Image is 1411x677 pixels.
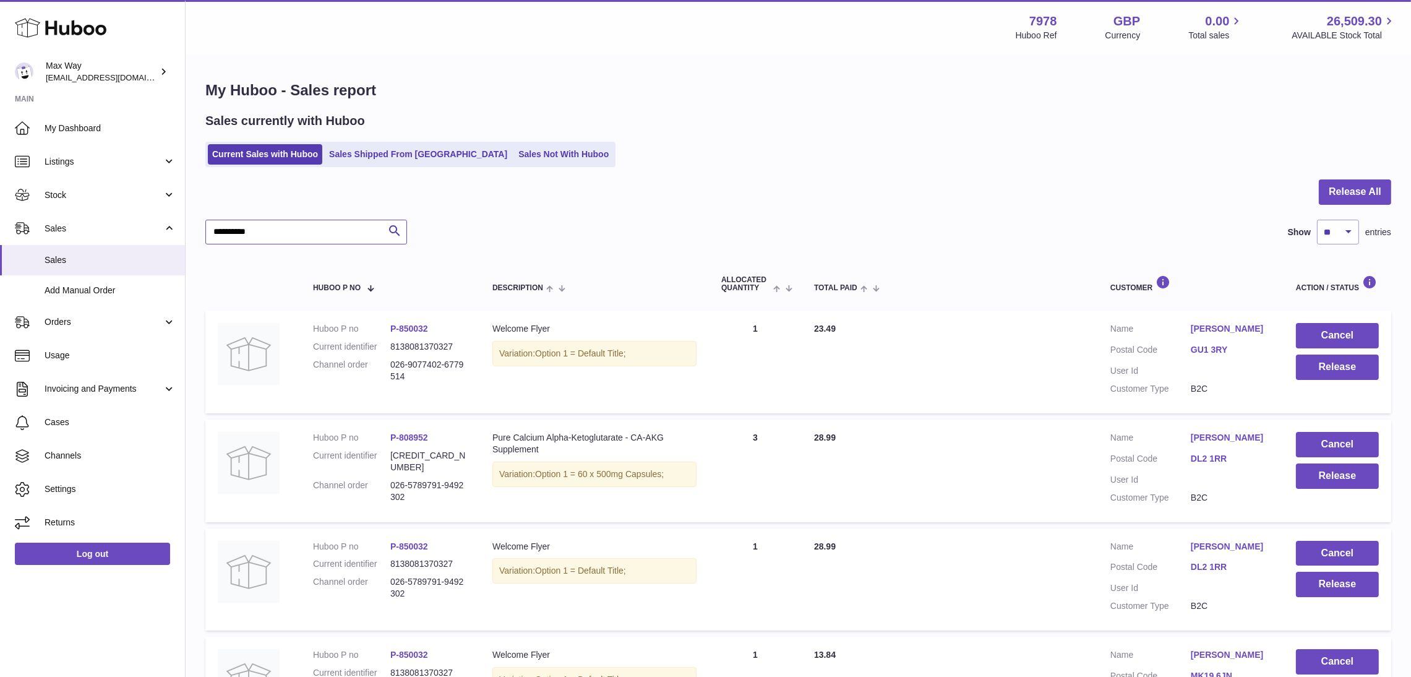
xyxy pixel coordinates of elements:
[1191,453,1271,465] a: DL2 1RR
[1296,323,1379,348] button: Cancel
[1029,13,1057,30] strong: 7978
[1110,649,1191,664] dt: Name
[1110,344,1191,359] dt: Postal Code
[218,541,280,603] img: no-photo.jpg
[390,650,428,660] a: P-850032
[1292,13,1396,41] a: 26,509.30 AVAILABLE Stock Total
[492,284,543,292] span: Description
[535,348,626,358] span: Option 1 = Default Title;
[1110,275,1271,292] div: Customer
[514,144,613,165] a: Sales Not With Huboo
[814,284,857,292] span: Total paid
[313,284,361,292] span: Huboo P no
[1110,541,1191,556] dt: Name
[313,649,390,661] dt: Huboo P no
[492,432,697,455] div: Pure Calcium Alpha-Ketoglutarate - CA-AKG Supplement
[1110,453,1191,468] dt: Postal Code
[1296,464,1379,489] button: Release
[814,324,836,334] span: 23.49
[15,543,170,565] a: Log out
[218,432,280,494] img: no-photo.jpg
[1288,226,1311,238] label: Show
[1110,432,1191,447] dt: Name
[1110,323,1191,338] dt: Name
[1110,582,1191,594] dt: User Id
[313,450,390,473] dt: Current identifier
[1110,474,1191,486] dt: User Id
[814,433,836,442] span: 28.99
[721,276,770,292] span: ALLOCATED Quantity
[313,341,390,353] dt: Current identifier
[1191,561,1271,573] a: DL2 1RR
[1105,30,1141,41] div: Currency
[45,416,176,428] span: Cases
[313,323,390,335] dt: Huboo P no
[709,528,802,631] td: 1
[313,541,390,553] dt: Huboo P no
[325,144,512,165] a: Sales Shipped From [GEOGRAPHIC_DATA]
[390,433,428,442] a: P-808952
[492,462,697,487] div: Variation:
[1191,541,1271,553] a: [PERSON_NAME]
[492,323,697,335] div: Welcome Flyer
[45,123,176,134] span: My Dashboard
[45,223,163,235] span: Sales
[1110,383,1191,395] dt: Customer Type
[46,60,157,84] div: Max Way
[1296,432,1379,457] button: Cancel
[390,341,468,353] dd: 8138081370327
[1110,492,1191,504] dt: Customer Type
[709,311,802,413] td: 1
[313,558,390,570] dt: Current identifier
[1191,649,1271,661] a: [PERSON_NAME]
[1191,344,1271,356] a: GU1 3RY
[492,341,697,366] div: Variation:
[1191,432,1271,444] a: [PERSON_NAME]
[1191,600,1271,612] dd: B2C
[1110,365,1191,377] dt: User Id
[218,323,280,385] img: no-photo.jpg
[1292,30,1396,41] span: AVAILABLE Stock Total
[45,285,176,296] span: Add Manual Order
[390,450,468,473] dd: [CREDIT_CARD_NUMBER]
[1327,13,1382,30] span: 26,509.30
[15,63,33,81] img: Max@LongevityBox.co.uk
[1191,323,1271,335] a: [PERSON_NAME]
[390,324,428,334] a: P-850032
[45,350,176,361] span: Usage
[1110,600,1191,612] dt: Customer Type
[1296,275,1379,292] div: Action / Status
[313,359,390,382] dt: Channel order
[1110,561,1191,576] dt: Postal Code
[313,576,390,600] dt: Channel order
[45,517,176,528] span: Returns
[45,383,163,395] span: Invoicing and Payments
[1296,649,1379,675] button: Cancel
[390,480,468,503] dd: 026-5789791-9492302
[1191,492,1271,504] dd: B2C
[492,649,697,661] div: Welcome Flyer
[1191,383,1271,395] dd: B2C
[492,541,697,553] div: Welcome Flyer
[390,576,468,600] dd: 026-5789791-9492302
[1319,179,1391,205] button: Release All
[313,480,390,503] dt: Channel order
[1296,541,1379,566] button: Cancel
[814,541,836,551] span: 28.99
[46,72,182,82] span: [EMAIL_ADDRESS][DOMAIN_NAME]
[709,420,802,522] td: 3
[1296,572,1379,597] button: Release
[1206,13,1230,30] span: 0.00
[1016,30,1057,41] div: Huboo Ref
[313,432,390,444] dt: Huboo P no
[492,558,697,584] div: Variation:
[45,316,163,328] span: Orders
[45,450,176,462] span: Channels
[1365,226,1391,238] span: entries
[814,650,836,660] span: 13.84
[535,566,626,576] span: Option 1 = Default Title;
[1113,13,1140,30] strong: GBP
[45,254,176,266] span: Sales
[205,113,365,129] h2: Sales currently with Huboo
[45,156,163,168] span: Listings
